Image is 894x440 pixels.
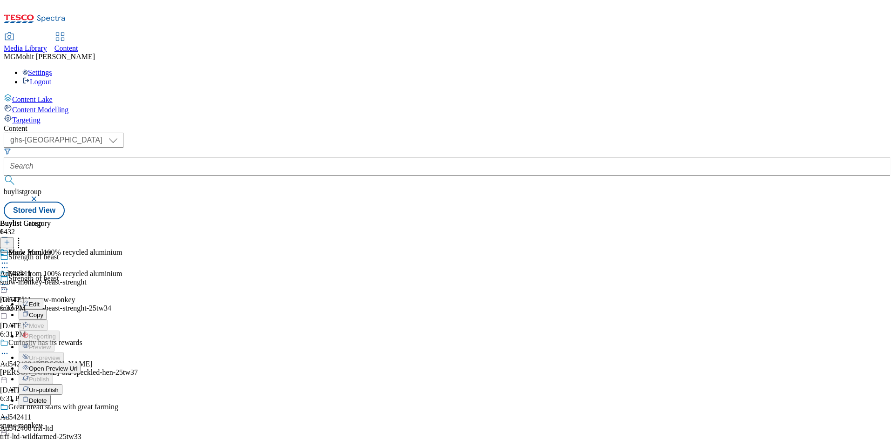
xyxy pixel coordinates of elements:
a: Media Library [4,33,47,53]
input: Search [4,157,890,176]
button: Un-preview [19,352,64,363]
button: Move [19,320,48,331]
span: Media Library [4,44,47,52]
span: Reporting [29,333,56,340]
button: Un-publish [19,384,62,395]
span: Un-preview [29,354,60,361]
button: Open Preview Url [19,363,81,373]
a: Content Lake [4,94,890,104]
button: Copy [19,309,47,320]
span: buylistgroup [4,188,41,196]
button: Reporting [19,331,60,341]
a: Logout [22,78,51,86]
a: Content Modelling [4,104,890,114]
a: Content [54,33,78,53]
span: Content Modelling [12,106,68,114]
span: Open Preview Url [29,365,77,372]
span: Targeting [12,116,41,124]
span: Mohit [PERSON_NAME] [16,53,95,61]
span: MG [4,53,16,61]
a: Settings [22,68,52,76]
span: Publish [29,376,49,383]
button: Delete [19,395,51,406]
button: Preview [19,341,54,352]
div: Snow Monkey [8,248,52,257]
a: Targeting [4,114,890,124]
div: Content [4,124,890,133]
svg: Search Filters [4,148,11,155]
span: Content Lake [12,95,53,103]
span: Un-publish [29,386,59,393]
span: Move [29,322,44,329]
button: Publish [19,373,53,384]
span: Copy [29,311,43,318]
span: Delete [29,397,47,404]
span: Content [54,44,78,52]
button: Stored View [4,202,65,219]
span: Preview [29,344,51,351]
